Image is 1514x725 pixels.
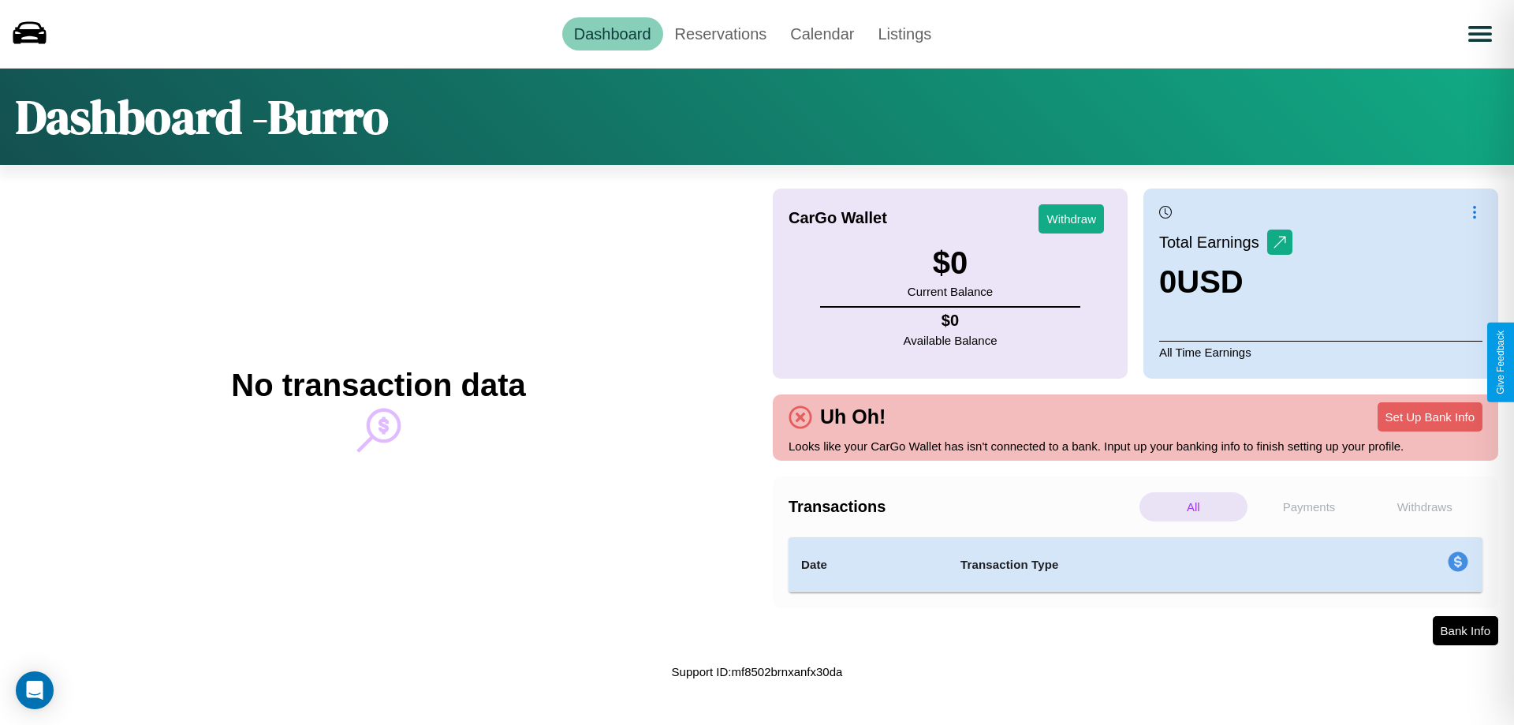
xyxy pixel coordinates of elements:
[789,537,1482,592] table: simple table
[908,281,993,302] p: Current Balance
[904,312,998,330] h4: $ 0
[1370,492,1479,521] p: Withdraws
[908,245,993,281] h3: $ 0
[866,17,943,50] a: Listings
[16,84,389,149] h1: Dashboard - Burro
[1159,264,1292,300] h3: 0 USD
[1039,204,1104,234] button: Withdraw
[789,435,1482,457] p: Looks like your CarGo Wallet has isn't connected to a bank. Input up your banking info to finish ...
[1458,12,1502,56] button: Open menu
[789,498,1135,516] h4: Transactions
[801,555,935,574] h4: Date
[1255,492,1363,521] p: Payments
[1495,331,1506,394] div: Give Feedback
[960,555,1318,574] h4: Transaction Type
[812,405,893,428] h4: Uh Oh!
[1433,616,1498,645] button: Bank Info
[1139,492,1247,521] p: All
[663,17,779,50] a: Reservations
[1159,341,1482,363] p: All Time Earnings
[672,661,843,682] p: Support ID: mf8502brnxanfx30da
[16,671,54,709] div: Open Intercom Messenger
[231,368,525,403] h2: No transaction data
[1378,402,1482,432] button: Set Up Bank Info
[904,330,998,351] p: Available Balance
[1159,228,1267,256] p: Total Earnings
[562,17,663,50] a: Dashboard
[789,209,887,227] h4: CarGo Wallet
[778,17,866,50] a: Calendar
